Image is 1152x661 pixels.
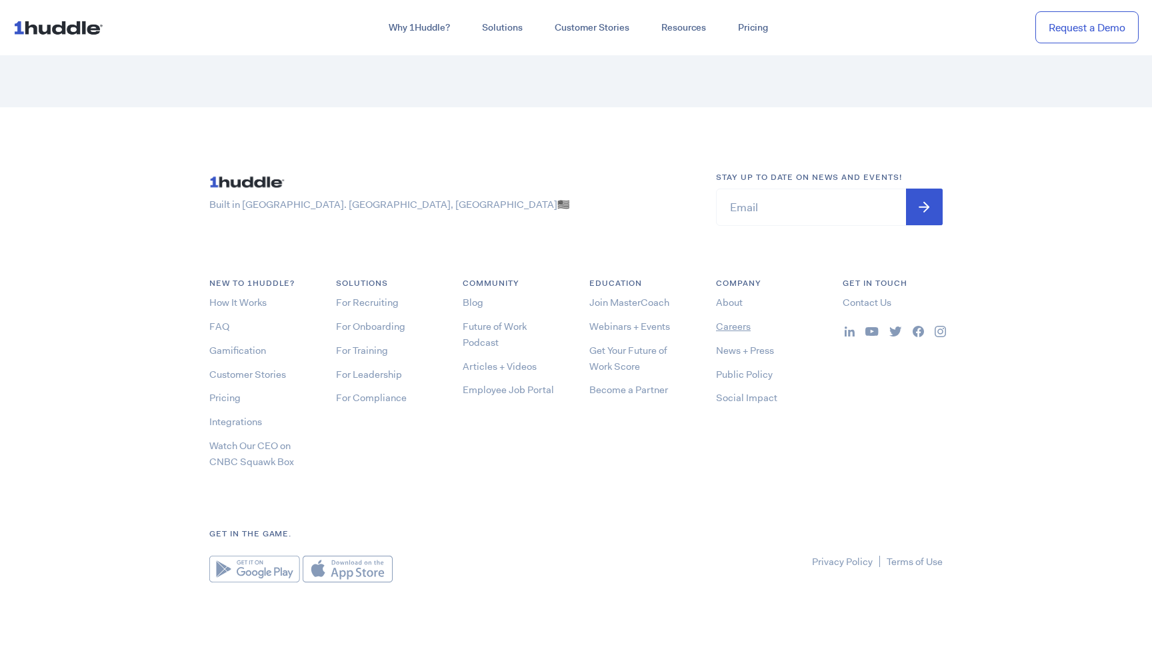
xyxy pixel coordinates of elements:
[645,16,722,40] a: Resources
[303,556,393,582] img: Apple App Store
[865,327,879,336] img: ...
[209,556,300,582] img: Google Play Store
[463,383,554,396] a: Employee Job Portal
[887,555,943,568] a: Terms of Use
[209,171,289,193] img: ...
[716,277,816,290] h6: COMPANY
[463,277,563,290] h6: COMMUNITY
[336,320,405,333] a: For Onboarding
[209,277,309,290] h6: NEW TO 1HUDDLE?
[336,296,399,309] a: For Recruiting
[1035,11,1139,44] a: Request a Demo
[209,296,267,309] a: How It Works
[716,344,774,357] a: News + Press
[463,320,527,349] a: Future of Work Podcast
[13,15,109,40] img: ...
[716,320,751,333] a: Careers
[209,368,286,381] a: Customer Stories
[589,320,670,333] a: Webinars + Events
[336,368,402,381] a: For Leadership
[466,16,539,40] a: Solutions
[373,16,466,40] a: Why 1Huddle?
[716,296,743,309] a: About
[843,277,943,290] h6: Get in Touch
[209,198,689,212] p: Built in [GEOGRAPHIC_DATA]. [GEOGRAPHIC_DATA], [GEOGRAPHIC_DATA]
[716,368,773,381] a: Public Policy
[463,296,483,309] a: Blog
[935,326,946,337] img: ...
[716,189,943,225] input: Email
[812,555,873,568] a: Privacy Policy
[906,189,943,225] input: Submit
[589,344,667,373] a: Get Your Future of Work Score
[716,171,943,184] h6: Stay up to date on news and events!
[722,16,784,40] a: Pricing
[336,344,388,357] a: For Training
[209,439,294,468] a: Watch Our CEO on CNBC Squawk Box
[889,327,902,336] img: ...
[589,277,689,290] h6: Education
[336,277,436,290] h6: Solutions
[913,326,924,337] img: ...
[539,16,645,40] a: Customer Stories
[209,415,262,428] a: Integrations
[557,198,570,211] span: 🇺🇸
[209,344,266,357] a: Gamification
[716,391,777,404] a: Social Impact
[589,383,668,396] a: Become a Partner
[209,320,229,333] a: FAQ
[843,296,891,309] a: Contact Us
[336,391,407,404] a: For Compliance
[845,327,855,336] img: ...
[209,528,943,540] h6: Get in the game.
[463,360,537,373] a: Articles + Videos
[209,391,241,404] a: Pricing
[589,296,669,309] a: Join MasterCoach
